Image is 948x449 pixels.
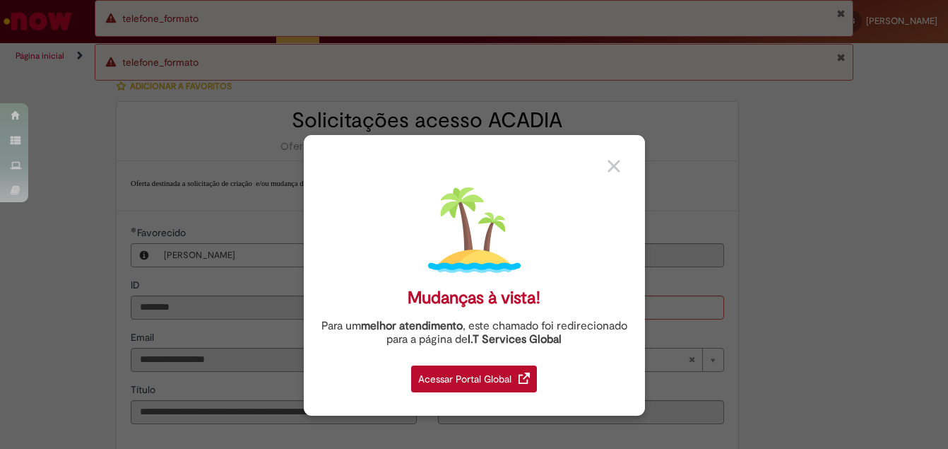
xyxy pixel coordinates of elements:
[361,319,463,333] strong: melhor atendimento
[408,288,540,308] div: Mudanças à vista!
[411,358,537,392] a: Acessar Portal Global
[314,320,634,346] div: Para um , este chamado foi redirecionado para a página de
[608,160,620,173] img: close_button_grey.png
[468,325,562,346] a: I.T Services Global
[428,184,521,276] img: island.png
[519,373,530,384] img: redirect_link.png
[411,366,537,392] div: Acessar Portal Global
